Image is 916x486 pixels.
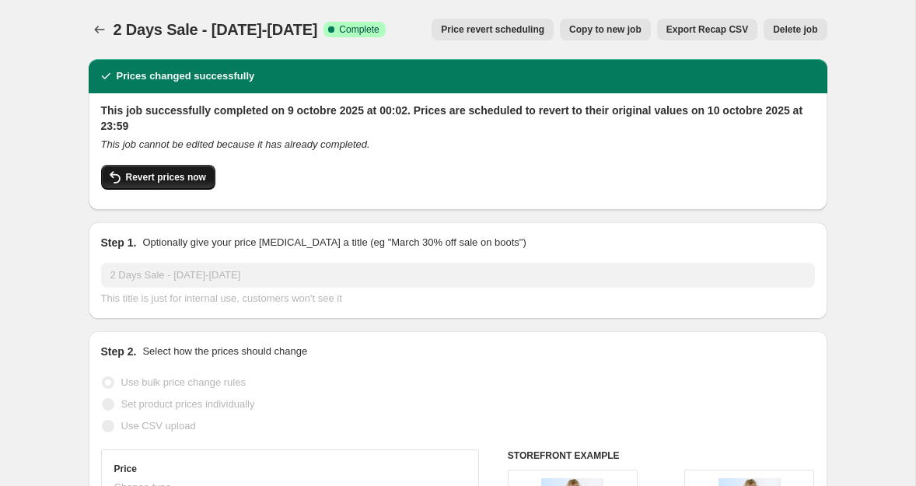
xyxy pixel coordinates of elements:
button: Revert prices now [101,165,215,190]
h2: This job successfully completed on 9 octobre 2025 at 00:02. Prices are scheduled to revert to the... [101,103,815,134]
h2: Prices changed successfully [117,68,255,84]
h2: Step 1. [101,235,137,250]
span: This title is just for internal use, customers won't see it [101,292,342,304]
span: Delete job [773,23,817,36]
button: Export Recap CSV [657,19,757,40]
button: Price revert scheduling [432,19,554,40]
span: 2 Days Sale - [DATE]-[DATE] [114,21,318,38]
p: Optionally give your price [MEDICAL_DATA] a title (eg "March 30% off sale on boots") [142,235,526,250]
input: 30% off holiday sale [101,263,815,288]
h2: Step 2. [101,344,137,359]
span: Export Recap CSV [666,23,748,36]
span: Complete [339,23,379,36]
span: Revert prices now [126,171,206,184]
span: Use bulk price change rules [121,376,246,388]
p: Select how the prices should change [142,344,307,359]
span: Use CSV upload [121,420,196,432]
span: Copy to new job [569,23,642,36]
i: This job cannot be edited because it has already completed. [101,138,370,150]
button: Copy to new job [560,19,651,40]
h6: STOREFRONT EXAMPLE [508,449,815,462]
span: Set product prices individually [121,398,255,410]
h3: Price [114,463,137,475]
span: Price revert scheduling [441,23,544,36]
button: Delete job [764,19,827,40]
button: Price change jobs [89,19,110,40]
